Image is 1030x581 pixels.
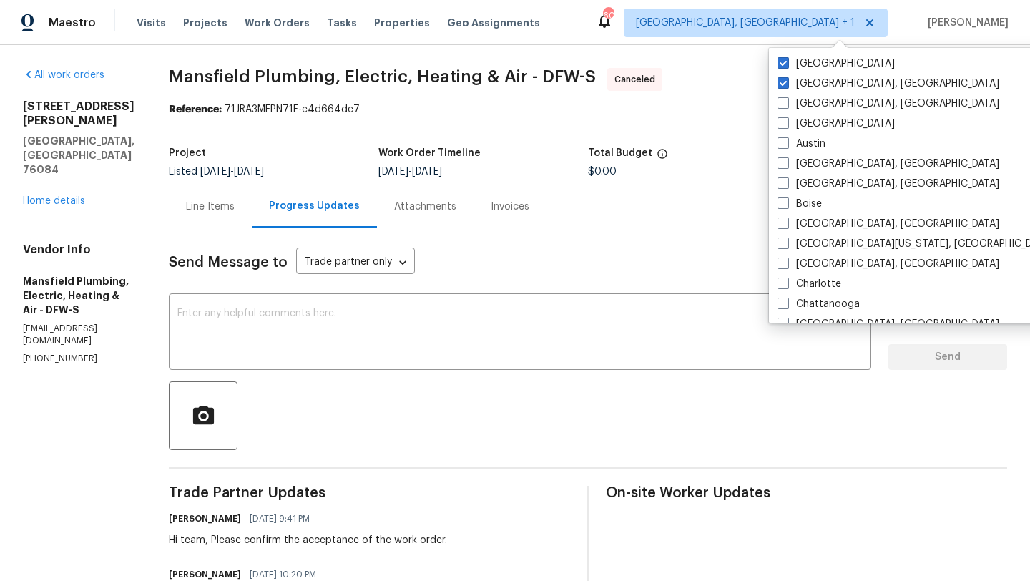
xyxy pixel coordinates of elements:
[327,18,357,28] span: Tasks
[23,353,134,365] p: [PHONE_NUMBER]
[778,217,999,231] label: [GEOGRAPHIC_DATA], [GEOGRAPHIC_DATA]
[23,196,85,206] a: Home details
[23,323,134,347] p: [EMAIL_ADDRESS][DOMAIN_NAME]
[200,167,230,177] span: [DATE]
[636,16,855,30] span: [GEOGRAPHIC_DATA], [GEOGRAPHIC_DATA] + 1
[269,199,360,213] div: Progress Updates
[296,251,415,275] div: Trade partner only
[606,486,1007,500] span: On-site Worker Updates
[169,167,264,177] span: Listed
[491,200,529,214] div: Invoices
[778,97,999,111] label: [GEOGRAPHIC_DATA], [GEOGRAPHIC_DATA]
[250,512,310,526] span: [DATE] 9:41 PM
[169,486,570,500] span: Trade Partner Updates
[378,167,442,177] span: -
[778,317,999,331] label: [GEOGRAPHIC_DATA], [GEOGRAPHIC_DATA]
[23,243,134,257] h4: Vendor Info
[200,167,264,177] span: -
[657,148,668,167] span: The total cost of line items that have been proposed by Opendoor. This sum includes line items th...
[614,72,661,87] span: Canceled
[447,16,540,30] span: Geo Assignments
[374,16,430,30] span: Properties
[778,57,895,71] label: [GEOGRAPHIC_DATA]
[412,167,442,177] span: [DATE]
[588,148,652,158] h5: Total Budget
[169,104,222,114] b: Reference:
[603,9,613,23] div: 60
[49,16,96,30] span: Maestro
[778,257,999,271] label: [GEOGRAPHIC_DATA], [GEOGRAPHIC_DATA]
[394,200,456,214] div: Attachments
[778,157,999,171] label: [GEOGRAPHIC_DATA], [GEOGRAPHIC_DATA]
[186,200,235,214] div: Line Items
[169,533,447,547] div: Hi team, Please confirm the acceptance of the work order.
[137,16,166,30] span: Visits
[23,99,134,128] h2: [STREET_ADDRESS][PERSON_NAME]
[778,177,999,191] label: [GEOGRAPHIC_DATA], [GEOGRAPHIC_DATA]
[778,277,841,291] label: Charlotte
[378,148,481,158] h5: Work Order Timeline
[778,197,822,211] label: Boise
[778,297,860,311] label: Chattanooga
[169,148,206,158] h5: Project
[183,16,227,30] span: Projects
[169,512,241,526] h6: [PERSON_NAME]
[23,134,134,177] h5: [GEOGRAPHIC_DATA], [GEOGRAPHIC_DATA] 76084
[23,274,134,317] h5: Mansfield Plumbing, Electric, Heating & Air - DFW-S
[778,77,999,91] label: [GEOGRAPHIC_DATA], [GEOGRAPHIC_DATA]
[245,16,310,30] span: Work Orders
[378,167,408,177] span: [DATE]
[169,68,596,85] span: Mansfield Plumbing, Electric, Heating & Air - DFW-S
[778,117,895,131] label: [GEOGRAPHIC_DATA]
[169,255,288,270] span: Send Message to
[23,70,104,80] a: All work orders
[778,137,825,151] label: Austin
[922,16,1009,30] span: [PERSON_NAME]
[234,167,264,177] span: [DATE]
[588,167,617,177] span: $0.00
[169,102,1007,117] div: 71JRA3MEPN71F-e4d664de7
